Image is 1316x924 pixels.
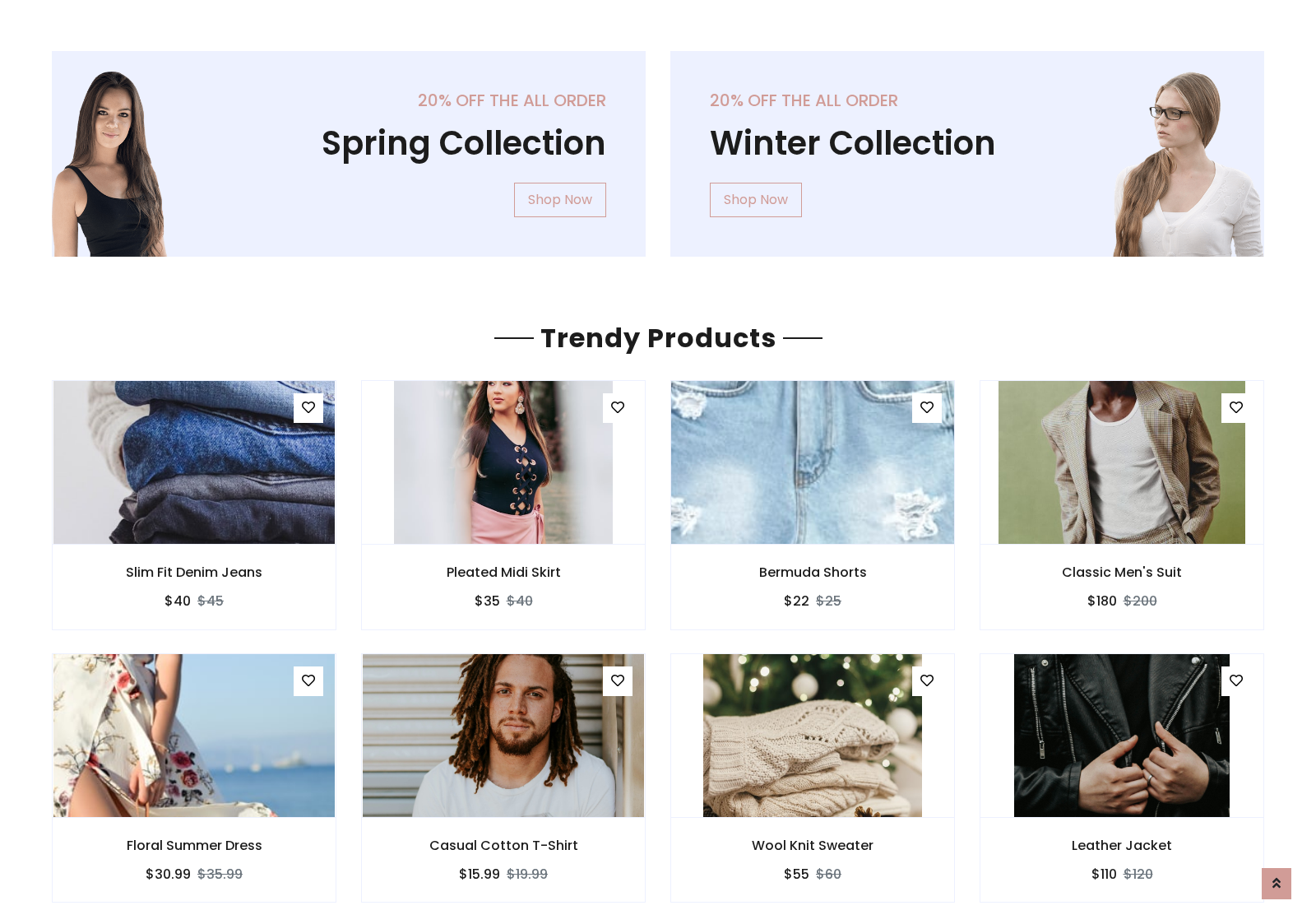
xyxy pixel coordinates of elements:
[507,865,548,884] del: $19.99
[146,866,191,882] h6: $30.99
[53,564,336,580] h6: Slim Fit Denim Jeans
[980,564,1263,580] h6: Classic Men's Suit
[710,91,1225,110] h5: 20% off the all order
[164,593,191,609] h6: $40
[475,593,500,609] h6: $35
[1124,865,1153,884] del: $120
[784,866,809,882] h6: $55
[784,593,809,609] h6: $22
[91,91,606,110] h5: 20% off the all order
[1091,866,1117,882] h6: $110
[1124,592,1157,611] del: $200
[362,838,645,853] h6: Casual Cotton T-Shirt
[671,838,954,853] h6: Wool Knit Sweater
[671,564,954,580] h6: Bermuda Shorts
[980,838,1263,853] h6: Leather Jacket
[710,123,1225,163] h1: Winter Collection
[534,319,783,356] span: Trendy Products
[91,123,606,163] h1: Spring Collection
[53,838,336,853] h6: Floral Summer Dress
[710,183,802,217] a: Shop Now
[1087,593,1117,609] h6: $180
[514,183,606,217] a: Shop Now
[507,592,533,611] del: $40
[816,592,841,611] del: $25
[197,865,243,884] del: $35.99
[816,865,841,884] del: $60
[197,592,224,611] del: $45
[362,564,645,580] h6: Pleated Midi Skirt
[459,866,500,882] h6: $15.99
